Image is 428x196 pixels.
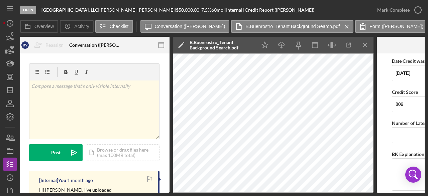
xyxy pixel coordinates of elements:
div: [Internal] You [39,178,66,183]
button: Form ([PERSON_NAME]) [355,20,428,33]
div: [PERSON_NAME] [PERSON_NAME] | [99,7,176,13]
div: | [Internal] Credit Report ([PERSON_NAME]) [223,7,314,13]
div: $50,000.00 [176,7,201,13]
b: [GEOGRAPHIC_DATA], LLC [41,7,98,13]
button: Conversation ([PERSON_NAME]) [140,20,230,33]
time: 2025-07-27 21:59 [67,178,93,183]
label: Activity [74,24,89,29]
div: 7.5 % [201,7,211,13]
label: Number of Lates [392,120,426,126]
div: B.Buenrostro_Tenant Background Search.pdf [190,40,253,50]
button: Mark Complete [370,3,425,17]
button: Activity [60,20,93,33]
button: B.Buenrostro_Tenant Background Search.pdf [231,20,353,33]
button: Checklist [95,20,133,33]
div: B V [21,41,29,49]
div: Reassign [45,38,64,52]
div: Open Intercom Messenger [405,167,421,183]
button: BVReassign [18,38,70,52]
div: Post [51,144,61,161]
div: Conversation ([PERSON_NAME]) [69,42,119,48]
button: Post [29,144,83,161]
label: Credit Score [392,89,418,95]
div: 60 mo [211,7,223,13]
div: Mark Complete [377,3,410,17]
div: Open [20,6,36,14]
label: BK Explanation [392,151,424,157]
div: | [41,7,99,13]
label: Form ([PERSON_NAME]) [369,24,423,29]
label: Checklist [110,24,129,29]
label: B.Buenrostro_Tenant Background Search.pdf [245,24,340,29]
label: Overview [34,24,54,29]
button: Overview [20,20,58,33]
label: Conversation ([PERSON_NAME]) [155,24,225,29]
